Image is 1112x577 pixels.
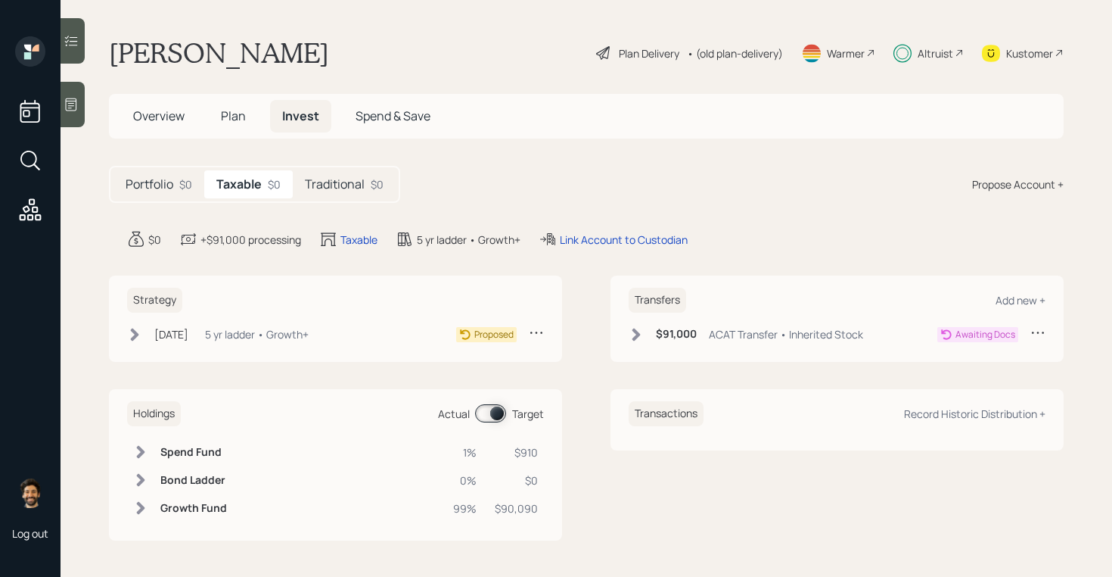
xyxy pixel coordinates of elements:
div: $0 [371,176,384,192]
div: [DATE] [154,326,188,342]
h5: Traditional [305,177,365,192]
h6: Transfers [629,288,686,313]
h6: Holdings [127,401,181,426]
div: Warmer [827,45,865,61]
h1: [PERSON_NAME] [109,36,329,70]
span: Spend & Save [356,108,430,124]
div: Proposed [474,328,514,342]
div: Taxable [340,232,377,248]
h6: $91,000 [656,328,697,341]
h6: Bond Ladder [160,474,227,487]
div: 5 yr ladder • Growth+ [205,326,309,342]
div: • (old plan-delivery) [687,45,783,61]
div: Link Account to Custodian [560,232,688,248]
h6: Spend Fund [160,446,227,459]
h6: Growth Fund [160,502,227,515]
div: 1% [453,444,477,460]
div: +$91,000 processing [200,232,301,248]
h6: Transactions [629,401,704,426]
h6: Strategy [127,288,182,313]
div: Add new + [996,293,1045,307]
div: Actual [438,406,470,422]
span: Overview [133,108,185,124]
div: Kustomer [1006,45,1053,61]
div: $90,090 [495,501,538,516]
div: 99% [453,501,477,516]
div: Plan Delivery [619,45,679,61]
div: Record Historic Distribution + [904,407,1045,421]
div: $0 [179,176,192,192]
h5: Portfolio [126,177,173,192]
div: Target [512,406,544,422]
div: Awaiting Docs [955,328,1015,342]
div: 5 yr ladder • Growth+ [417,232,520,248]
div: 0% [453,473,477,488]
img: eric-schwartz-headshot.png [15,478,45,508]
div: ACAT Transfer • Inherited Stock [709,326,863,342]
div: Altruist [918,45,953,61]
div: $0 [495,473,538,488]
div: $0 [148,232,161,248]
div: Log out [12,526,48,541]
h5: Taxable [216,177,262,192]
span: Invest [282,108,319,124]
span: Plan [221,108,246,124]
div: $910 [495,444,538,460]
div: Propose Account + [972,176,1064,192]
div: $0 [268,176,281,192]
